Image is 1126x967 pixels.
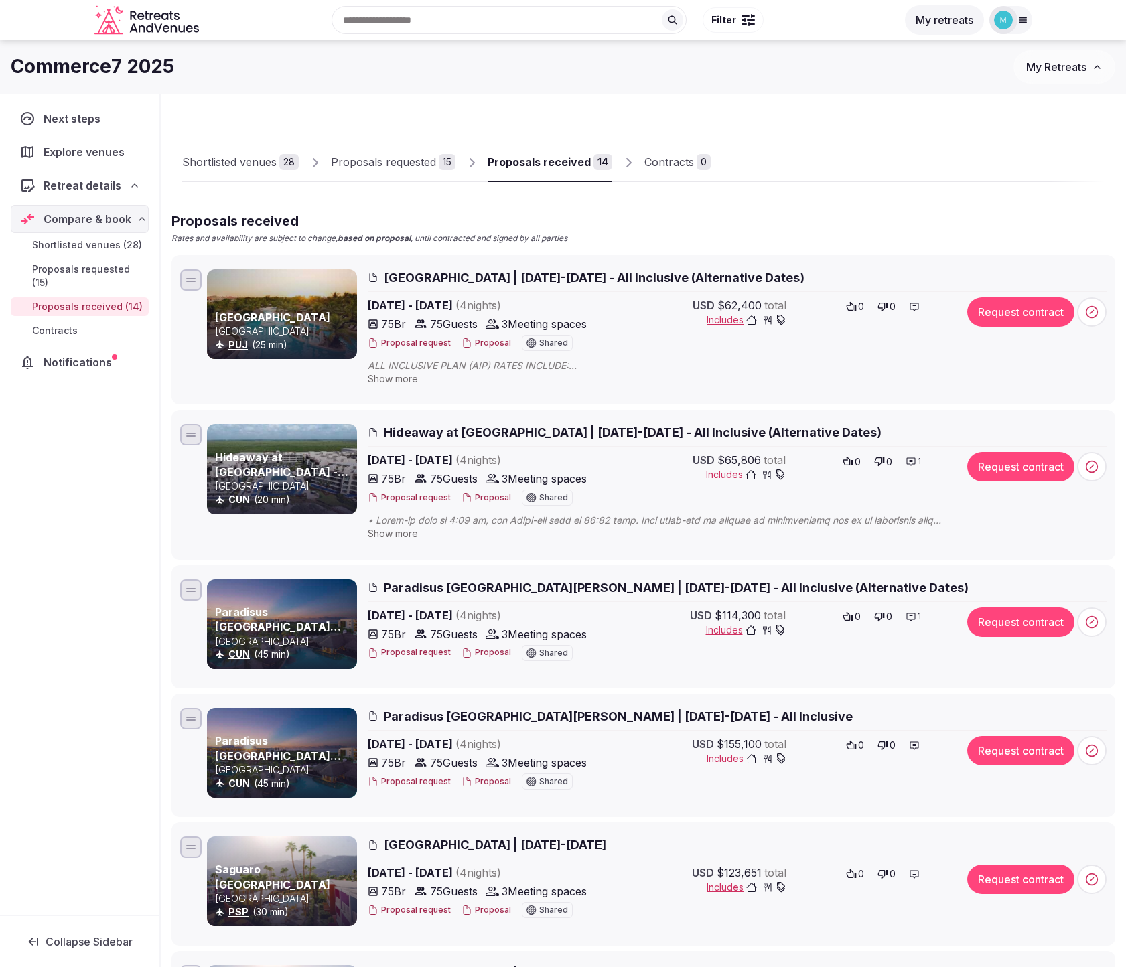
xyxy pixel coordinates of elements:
[539,777,568,786] span: Shared
[717,736,762,752] span: $155,100
[918,456,921,467] span: 1
[455,737,501,751] span: ( 4 night s )
[368,905,451,916] button: Proposal request
[644,143,711,182] a: Contracts0
[228,906,249,917] a: PSP
[215,734,341,792] a: Paradisus [GEOGRAPHIC_DATA][PERSON_NAME] - [GEOGRAPHIC_DATA]
[873,736,900,755] button: 0
[967,736,1074,765] button: Request contract
[215,863,330,891] a: Saguaro [GEOGRAPHIC_DATA]
[918,611,921,622] span: 1
[593,154,612,170] div: 14
[215,892,354,905] p: [GEOGRAPHIC_DATA]
[381,755,406,771] span: 75 Br
[539,906,568,914] span: Shared
[44,211,131,227] span: Compare & book
[717,452,761,468] span: $65,806
[368,736,604,752] span: [DATE] - [DATE]
[967,297,1074,327] button: Request contract
[842,865,868,883] button: 0
[228,648,250,660] a: CUN
[870,607,896,626] button: 0
[839,452,865,471] button: 0
[32,300,143,313] span: Proposals received (14)
[717,865,762,881] span: $123,651
[967,607,1074,637] button: Request contract
[228,339,248,350] a: PUJ
[182,143,299,182] a: Shortlisted venues28
[707,752,786,765] button: Includes
[430,883,478,899] span: 75 Guests
[502,626,587,642] span: 3 Meeting spaces
[228,905,249,919] button: PSP
[717,297,762,313] span: $62,400
[11,236,149,254] a: Shortlisted venues (28)
[11,321,149,340] a: Contracts
[697,154,711,170] div: 0
[44,354,117,370] span: Notifications
[462,905,511,916] button: Proposal
[488,154,591,170] div: Proposals received
[430,316,478,332] span: 75 Guests
[462,338,511,349] button: Proposal
[368,452,604,468] span: [DATE] - [DATE]
[384,579,969,596] span: Paradisus [GEOGRAPHIC_DATA][PERSON_NAME] | [DATE]-[DATE] - All Inclusive (Alternative Dates)
[215,325,354,338] p: [GEOGRAPHIC_DATA]
[331,154,436,170] div: Proposals requested
[842,297,868,316] button: 0
[44,144,130,160] span: Explore venues
[488,143,612,182] a: Proposals received14
[11,260,149,292] a: Proposals requested (15)
[455,609,501,622] span: ( 4 night s )
[279,154,299,170] div: 28
[215,451,348,494] a: Hideaway at [GEOGRAPHIC_DATA] - Adults Only
[855,610,861,623] span: 0
[368,492,451,504] button: Proposal request
[707,313,786,327] button: Includes
[886,610,892,623] span: 0
[368,338,451,349] button: Proposal request
[215,493,354,506] div: (20 min)
[764,736,786,752] span: total
[381,626,406,642] span: 75 Br
[228,493,250,506] button: CUN
[890,867,896,881] span: 0
[94,5,202,35] a: Visit the homepage
[215,338,354,352] div: (25 min)
[692,865,714,881] span: USD
[693,297,715,313] span: USD
[215,635,354,648] p: [GEOGRAPHIC_DATA]
[462,776,511,788] button: Proposal
[842,736,868,755] button: 0
[430,755,478,771] span: 75 Guests
[462,647,511,658] button: Proposal
[692,736,714,752] span: USD
[338,233,411,243] strong: based on proposal
[32,238,142,252] span: Shortlisted venues (28)
[502,471,587,487] span: 3 Meeting spaces
[703,7,764,33] button: Filter
[215,905,354,919] div: (30 min)
[870,452,896,471] button: 0
[44,177,121,194] span: Retreat details
[384,269,804,286] span: [GEOGRAPHIC_DATA] | [DATE]-[DATE] - All Inclusive (Alternative Dates)
[228,338,248,352] button: PUJ
[994,11,1013,29] img: michael.ofarrell
[855,455,861,469] span: 0
[706,468,786,481] button: Includes
[368,647,451,658] button: Proposal request
[967,452,1074,481] button: Request contract
[764,297,786,313] span: total
[228,777,250,790] button: CUN
[228,494,250,505] a: CUN
[11,297,149,316] a: Proposals received (14)
[215,763,354,777] p: [GEOGRAPHIC_DATA]
[644,154,694,170] div: Contracts
[502,883,587,899] span: 3 Meeting spaces
[215,605,341,664] a: Paradisus [GEOGRAPHIC_DATA][PERSON_NAME] - [GEOGRAPHIC_DATA]
[171,212,567,230] h2: Proposals received
[384,424,882,441] span: Hideaway at [GEOGRAPHIC_DATA] | [DATE]-[DATE] - All Inclusive (Alternative Dates)
[46,935,133,948] span: Collapse Sidebar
